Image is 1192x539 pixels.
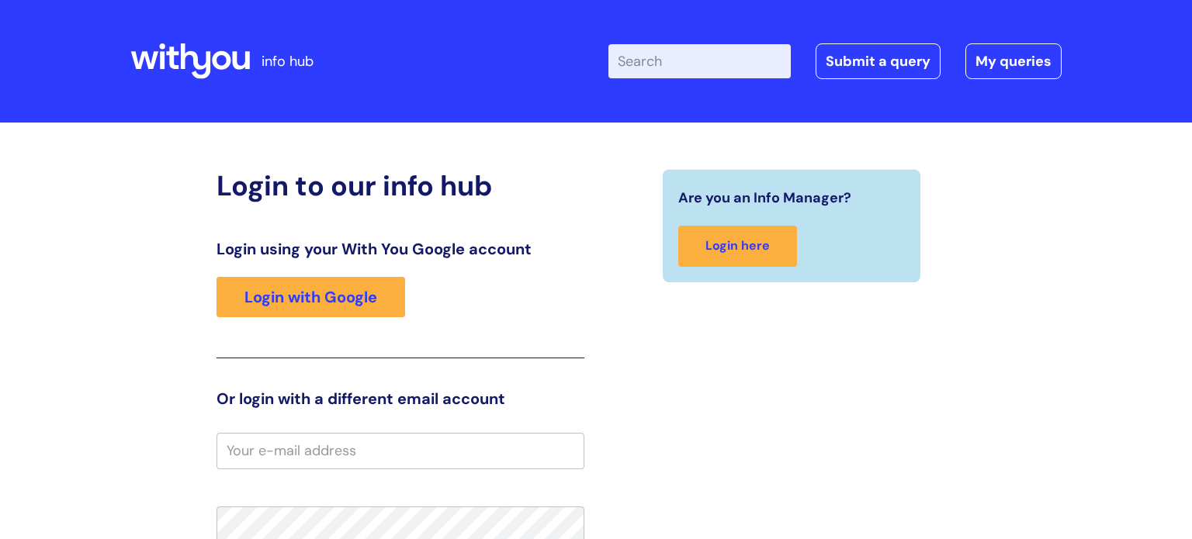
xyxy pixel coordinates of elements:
span: Are you an Info Manager? [678,185,851,210]
a: My queries [965,43,1062,79]
h3: Or login with a different email account [217,389,584,408]
h2: Login to our info hub [217,169,584,202]
a: Submit a query [816,43,941,79]
a: Login here [678,226,797,267]
a: Login with Google [217,277,405,317]
input: Your e-mail address [217,433,584,468]
h3: Login using your With You Google account [217,240,584,258]
input: Search [608,44,791,78]
p: info hub [262,49,314,74]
